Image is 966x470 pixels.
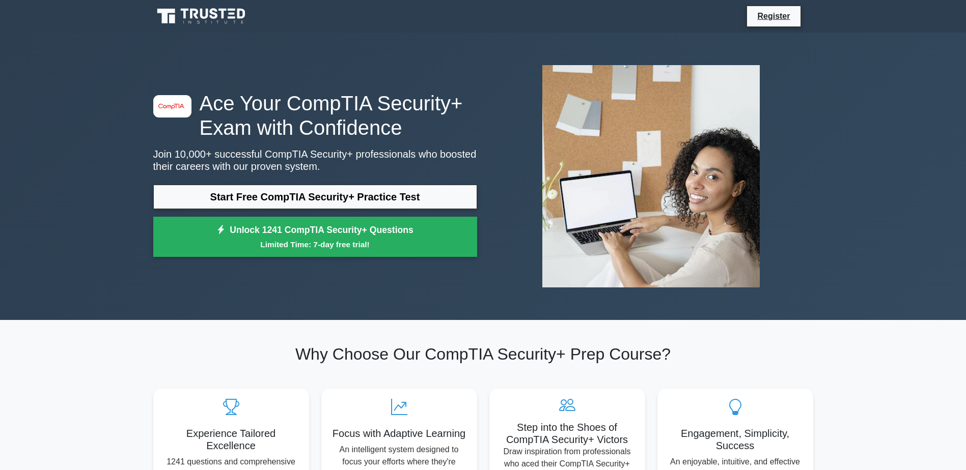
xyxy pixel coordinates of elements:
h2: Why Choose Our CompTIA Security+ Prep Course? [153,344,813,364]
h5: Focus with Adaptive Learning [329,427,469,439]
h1: Ace Your CompTIA Security+ Exam with Confidence [153,91,477,140]
a: Start Free CompTIA Security+ Practice Test [153,185,477,209]
a: Unlock 1241 CompTIA Security+ QuestionsLimited Time: 7-day free trial! [153,217,477,257]
h5: Engagement, Simplicity, Success [666,427,805,452]
p: Join 10,000+ successful CompTIA Security+ professionals who boosted their careers with our proven... [153,148,477,172]
a: Register [751,10,796,22]
h5: Step into the Shoes of CompTIA Security+ Victors [498,421,637,446]
h5: Experience Tailored Excellence [161,427,301,452]
small: Limited Time: 7-day free trial! [166,239,464,250]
